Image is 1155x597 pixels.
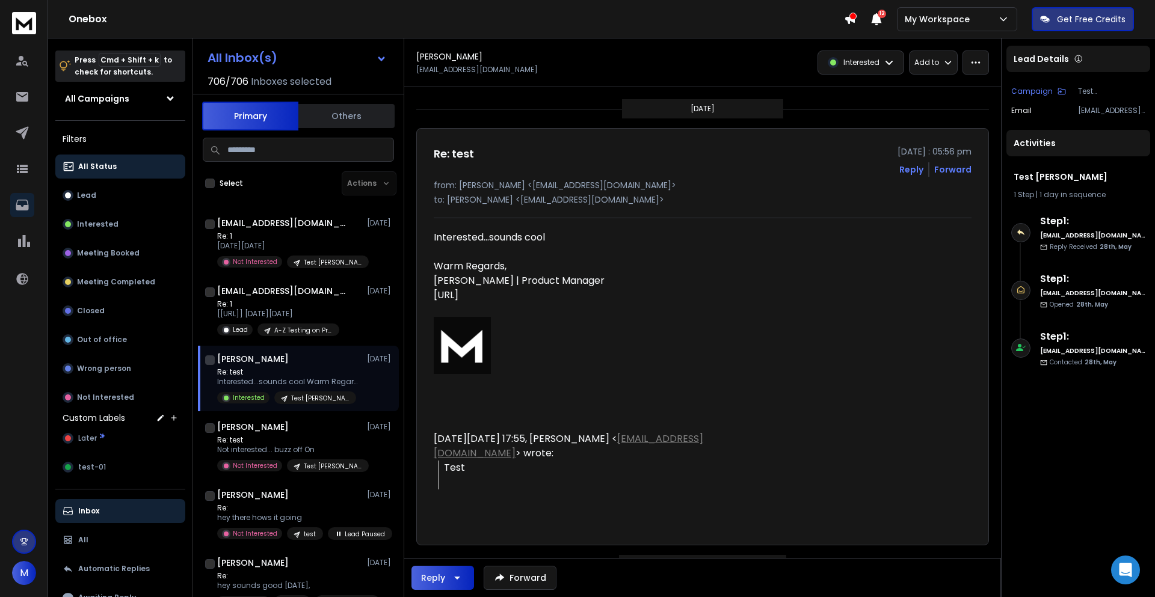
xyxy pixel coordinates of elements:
p: Re: 1 [217,299,339,309]
p: Lead [233,325,248,334]
p: from: [PERSON_NAME] <[EMAIL_ADDRESS][DOMAIN_NAME]> [434,179,972,191]
p: Get Free Credits [1057,13,1126,25]
h1: Onebox [69,12,844,26]
p: Automatic Replies [78,564,150,574]
button: All Status [55,155,185,179]
p: hey there hows it going [217,513,362,522]
h6: [EMAIL_ADDRESS][DOMAIN_NAME] [1040,346,1145,355]
button: Reply [411,566,474,590]
p: Re: test [217,435,362,445]
p: [DATE] [367,354,394,364]
p: Wrong person [77,364,131,373]
p: [DATE][DATE] [217,241,362,251]
p: Test [PERSON_NAME] [1078,87,1145,96]
button: M [12,561,36,585]
p: [DATE] [691,104,715,114]
p: [DATE] [367,286,394,296]
label: Select [220,179,243,188]
p: Test [PERSON_NAME] [304,258,362,267]
div: Forward [934,164,972,176]
button: Not Interested [55,385,185,409]
p: Add to [914,58,939,67]
h1: Test [PERSON_NAME] [1014,171,1143,183]
h1: [PERSON_NAME] [217,557,289,569]
button: Meeting Booked [55,241,185,265]
p: Not Interested [77,393,134,402]
p: Re: test [217,367,362,377]
p: Email [1011,106,1032,115]
button: Get Free Credits [1032,7,1134,31]
div: [DATE][DATE] 17:55, [PERSON_NAME] < > wrote: [434,432,785,461]
button: Reply [899,164,923,176]
h1: [PERSON_NAME] [416,51,482,63]
p: Not Interested [233,257,277,266]
button: Later [55,426,185,450]
button: Inbox [55,499,185,523]
div: Activities [1006,130,1150,156]
span: 1 day in sequence [1039,189,1106,200]
a: [EMAIL_ADDRESS][DOMAIN_NAME] [434,432,703,460]
p: [DATE] [367,558,394,568]
button: All Inbox(s) [198,46,396,70]
p: Not Interested [233,461,277,470]
h1: [PERSON_NAME] [217,353,289,365]
h1: [EMAIL_ADDRESS][DOMAIN_NAME] [217,217,350,229]
button: Others [298,103,395,129]
img: logo [12,12,36,34]
p: Interested [843,58,879,67]
span: 28th, May [1100,242,1132,251]
p: Closed [77,306,105,316]
h3: Custom Labels [63,412,125,424]
div: | [1014,190,1143,200]
p: Test [PERSON_NAME] [291,394,349,403]
div: [URL] [434,288,785,403]
p: [DATE] [367,422,394,432]
p: Not interested... buzz off On [217,445,362,455]
p: Re: [217,503,362,513]
h1: All Campaigns [65,93,129,105]
p: Lead Paused [345,530,385,539]
h1: [PERSON_NAME] [217,489,289,501]
p: Not Interested [233,529,277,538]
p: Press to check for shortcuts. [75,54,172,78]
p: [DATE] [367,218,394,228]
h1: Re: test [434,145,474,162]
span: Later [78,433,97,443]
p: All [78,535,88,545]
button: Out of office [55,328,185,352]
div: Warm Regards, [PERSON_NAME] | Product Manager [434,259,785,403]
button: Meeting Completed [55,270,185,294]
p: Contacted [1050,358,1116,367]
p: [DATE] : 05:56 pm [898,145,972,158]
p: Meeting Completed [77,277,155,287]
button: Interested [55,212,185,236]
h1: All Inbox(s) [208,52,277,64]
p: My Workspace [905,13,975,25]
img: AIorK4ykWfrlDLHrDxzxrJsnt58tT5OG29Si_aCAmuKB8lkrnPN1yZ5-JGateQHR4A4TGPkw_q0TCJ9yjN6e [434,317,491,374]
p: [DATE] [367,490,394,500]
button: All Campaigns [55,87,185,111]
p: Re: 1 [217,231,362,241]
p: A-Z Testing on Prod [274,326,332,335]
button: Campaign [1011,87,1066,96]
button: Wrong person [55,357,185,381]
p: [[URL]] [DATE][DATE] [217,309,339,319]
p: Opened [1050,300,1108,309]
p: [EMAIL_ADDRESS][DOMAIN_NAME] [416,65,538,75]
p: Lead Details [1014,53,1069,65]
span: 706 / 706 [208,75,248,89]
h3: Inboxes selected [251,75,331,89]
button: Lead [55,183,185,207]
h6: Step 1 : [1040,214,1145,228]
span: test-01 [78,462,106,472]
button: test-01 [55,455,185,479]
h1: [PERSON_NAME] [217,421,289,433]
p: hey sounds good [DATE], [217,581,362,590]
p: Interested [233,393,265,402]
p: to: [PERSON_NAME] <[EMAIL_ADDRESS][DOMAIN_NAME]> [434,194,972,206]
p: Lead [77,191,96,200]
button: Closed [55,299,185,323]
